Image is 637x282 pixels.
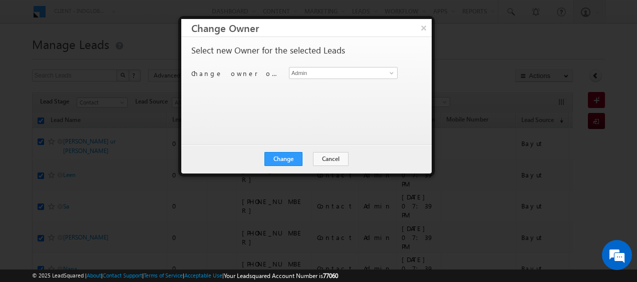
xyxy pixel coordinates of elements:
[384,68,397,78] a: Show All Items
[264,152,302,166] button: Change
[191,19,432,36] h3: Change Owner
[191,46,345,55] p: Select new Owner for the selected Leads
[17,52,42,65] img: d_60004797649_company_0_60004797649
[52,52,168,65] div: Chat with us now
[313,152,349,166] button: Cancel
[136,216,182,229] em: Start Chat
[103,272,142,278] a: Contact Support
[13,92,183,208] textarea: Type your message and hit 'Enter'
[416,19,432,36] button: ×
[144,272,183,278] a: Terms of Service
[224,272,338,279] span: Your Leadsquared Account Number is
[164,5,188,29] div: Minimize live chat window
[184,272,222,278] a: Acceptable Use
[32,271,338,280] span: © 2025 LeadSquared | | | | |
[87,272,101,278] a: About
[191,69,281,78] p: Change owner of 16 leads to
[289,67,398,79] input: Type to Search
[323,272,338,279] span: 77060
